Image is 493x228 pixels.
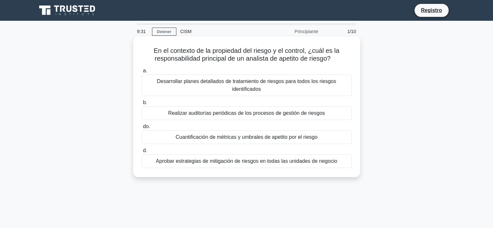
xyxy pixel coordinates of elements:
font: d. [143,148,147,153]
font: Desarrollar planes detallados de tratamiento de riesgos para todos los riesgos identificados [157,78,336,92]
font: Realizar auditorías periódicas de los procesos de gestión de riesgos [168,110,325,116]
font: a. [143,68,147,73]
font: Registro [421,7,442,13]
font: Aprobar estrategias de mitigación de riesgos en todas las unidades de negocio [156,158,337,164]
font: CISM [180,29,192,34]
font: Principiante [295,29,318,34]
font: 9:31 [137,29,146,34]
font: b. [143,100,147,105]
a: Detener [152,28,176,36]
font: En el contexto de la propiedad del riesgo y el control, ¿cuál es la responsabilidad principal de ... [154,47,339,62]
font: Cuantificación de métricas y umbrales de apetito por el riesgo [176,134,318,140]
font: 1/10 [347,29,356,34]
a: Registro [417,6,446,14]
font: do. [143,124,150,129]
font: Detener [157,30,171,34]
